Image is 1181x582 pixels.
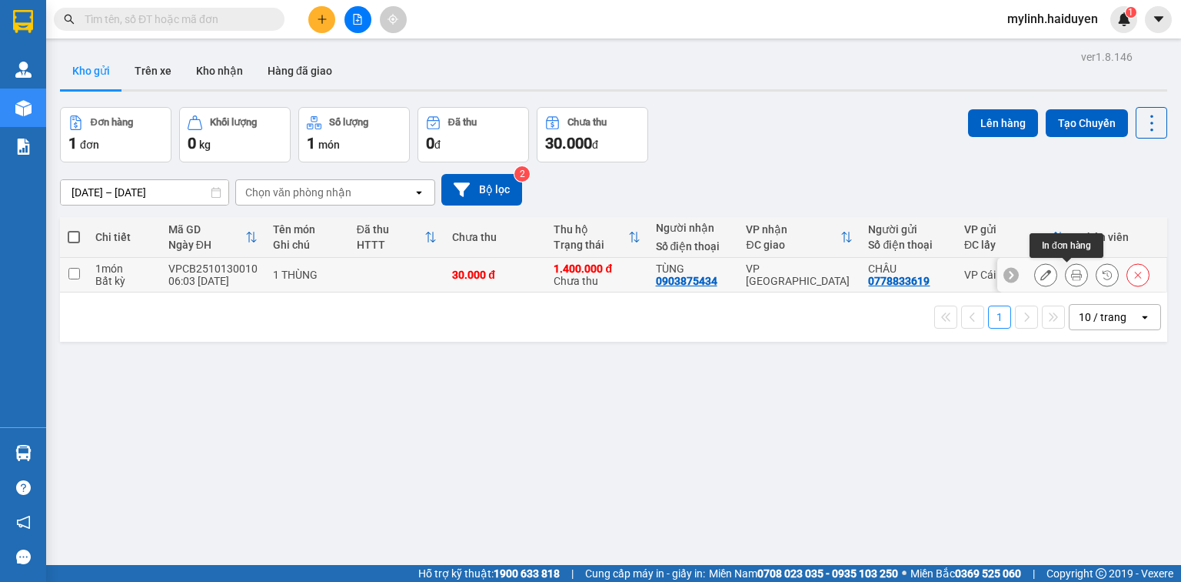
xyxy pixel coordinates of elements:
[1128,7,1133,18] span: 1
[317,14,328,25] span: plus
[902,570,907,577] span: ⚪️
[13,10,33,33] img: logo-vxr
[344,6,371,33] button: file-add
[318,139,340,151] span: món
[168,239,245,251] div: Ngày ĐH
[307,134,315,152] span: 1
[1081,48,1133,65] div: ver 1.8.146
[1079,309,1126,325] div: 10 / trang
[554,263,640,275] div: 1.400.000 đ
[15,62,32,78] img: warehouse-icon
[434,139,441,151] span: đ
[426,134,434,152] span: 0
[64,14,75,25] span: search
[910,565,1021,582] span: Miền Bắc
[964,223,1052,236] div: VP gửi
[537,107,648,162] button: Chưa thu30.000đ
[441,174,522,206] button: Bộ lọc
[95,231,153,243] div: Chi tiết
[955,567,1021,580] strong: 0369 525 060
[452,231,538,243] div: Chưa thu
[746,263,853,287] div: VP [GEOGRAPHIC_DATA]
[418,107,529,162] button: Đã thu0đ
[964,239,1052,251] div: ĐC lấy
[255,52,344,89] button: Hàng đã giao
[308,6,335,33] button: plus
[298,107,410,162] button: Số lượng1món
[1080,231,1158,243] div: Nhân viên
[122,52,184,89] button: Trên xe
[413,186,425,199] svg: open
[245,185,351,200] div: Chọn văn phòng nhận
[85,11,266,28] input: Tìm tên, số ĐT hoặc mã đơn
[1034,263,1057,286] div: Sửa đơn hàng
[95,263,153,275] div: 1 món
[80,139,99,151] span: đơn
[1152,12,1166,26] span: caret-down
[656,222,731,234] div: Người nhận
[61,180,228,205] input: Select a date range.
[448,117,477,128] div: Đã thu
[494,567,560,580] strong: 1900 633 818
[15,445,32,461] img: warehouse-icon
[545,134,592,152] span: 30.000
[179,107,291,162] button: Khối lượng0kg
[16,550,31,564] span: message
[968,109,1038,137] button: Lên hàng
[1126,7,1136,18] sup: 1
[554,239,627,251] div: Trạng thái
[571,565,574,582] span: |
[210,117,257,128] div: Khối lượng
[554,263,640,287] div: Chưa thu
[1046,109,1128,137] button: Tạo Chuyến
[188,134,196,152] span: 0
[656,263,731,275] div: TÙNG
[16,515,31,530] span: notification
[738,217,860,258] th: Toggle SortBy
[1096,568,1106,579] span: copyright
[349,217,444,258] th: Toggle SortBy
[585,565,705,582] span: Cung cấp máy in - giấy in:
[60,52,122,89] button: Kho gửi
[273,223,341,236] div: Tên món
[452,269,538,281] div: 30.000 đ
[15,139,32,155] img: solution-icon
[868,223,948,236] div: Người gửi
[380,6,407,33] button: aim
[60,107,171,162] button: Đơn hàng1đơn
[199,139,211,151] span: kg
[757,567,898,580] strong: 0708 023 035 - 0935 103 250
[964,269,1064,281] div: VP Cái Bè
[1030,233,1103,258] div: In đơn hàng
[546,217,647,258] th: Toggle SortBy
[554,223,627,236] div: Thu hộ
[567,117,607,128] div: Chưa thu
[68,134,77,152] span: 1
[357,239,424,251] div: HTTT
[184,52,255,89] button: Kho nhận
[168,263,258,275] div: VPCB2510130010
[995,9,1110,28] span: mylinh.haiduyen
[746,239,840,251] div: ĐC giao
[956,217,1072,258] th: Toggle SortBy
[656,275,717,287] div: 0903875434
[329,117,368,128] div: Số lượng
[418,565,560,582] span: Hỗ trợ kỹ thuật:
[273,239,341,251] div: Ghi chú
[352,14,363,25] span: file-add
[592,139,598,151] span: đ
[91,117,133,128] div: Đơn hàng
[161,217,265,258] th: Toggle SortBy
[1117,12,1131,26] img: icon-new-feature
[388,14,398,25] span: aim
[1145,6,1172,33] button: caret-down
[357,223,424,236] div: Đã thu
[15,100,32,116] img: warehouse-icon
[514,166,530,182] sup: 2
[656,240,731,253] div: Số điện thoại
[1139,311,1151,323] svg: open
[16,480,31,495] span: question-circle
[868,239,948,251] div: Số điện thoại
[168,223,245,236] div: Mã GD
[868,275,930,287] div: 0778833619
